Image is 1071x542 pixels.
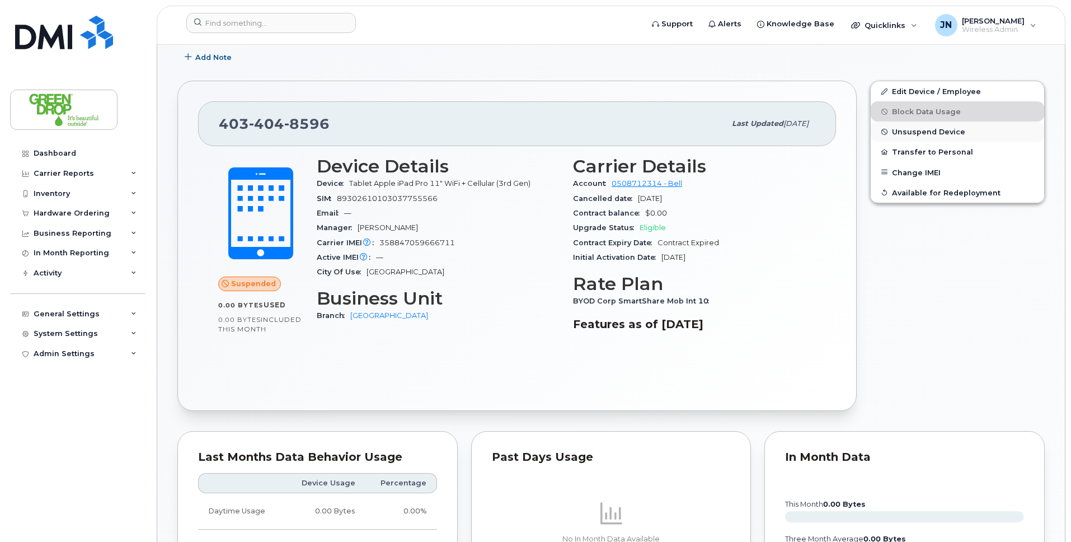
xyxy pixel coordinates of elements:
[337,194,438,203] span: 89302610103037755566
[379,239,455,247] span: 358847059666711
[264,301,286,309] span: used
[871,122,1044,142] button: Unsuspend Device
[317,239,379,247] span: Carrier IMEI
[573,297,715,305] span: BYOD Corp SmartShare Mob Int 10
[317,194,337,203] span: SIM
[198,452,437,463] div: Last Months Data Behavior Usage
[612,179,682,188] a: 0508712314 - Bell
[865,21,905,30] span: Quicklinks
[573,317,816,331] h3: Features as of [DATE]
[871,101,1044,122] button: Block Data Usage
[940,18,952,32] span: JN
[640,223,666,232] span: Eligible
[365,473,437,493] th: Percentage
[962,16,1025,25] span: [PERSON_NAME]
[871,162,1044,183] button: Change IMEI
[718,18,741,30] span: Alerts
[767,18,834,30] span: Knowledge Base
[317,311,350,320] span: Branch
[785,452,1024,463] div: In Month Data
[892,128,965,136] span: Unsuspend Device
[317,209,344,217] span: Email
[644,13,701,35] a: Support
[317,253,376,261] span: Active IMEI
[573,239,657,247] span: Contract Expiry Date
[892,188,1000,197] span: Available for Redeployment
[701,13,749,35] a: Alerts
[573,253,661,261] span: Initial Activation Date
[350,311,428,320] a: [GEOGRAPHIC_DATA]
[573,223,640,232] span: Upgrade Status
[195,52,232,63] span: Add Note
[367,268,444,276] span: [GEOGRAPHIC_DATA]
[785,500,866,508] text: this month
[749,13,842,35] a: Knowledge Base
[871,81,1044,101] a: Edit Device / Employee
[198,493,286,530] td: Daytime Usage
[871,183,1044,203] button: Available for Redeployment
[349,179,530,188] span: Tablet Apple iPad Pro 11" WiFi + Cellular (3rd Gen)
[317,288,560,309] h3: Business Unit
[177,47,241,67] button: Add Note
[661,253,685,261] span: [DATE]
[358,223,418,232] span: [PERSON_NAME]
[573,209,645,217] span: Contract balance
[284,115,330,132] span: 8596
[317,223,358,232] span: Manager
[661,18,693,30] span: Support
[317,179,349,188] span: Device
[783,119,809,128] span: [DATE]
[573,194,638,203] span: Cancelled date
[376,253,383,261] span: —
[843,14,925,36] div: Quicklinks
[231,278,276,289] span: Suspended
[573,179,612,188] span: Account
[962,25,1025,34] span: Wireless Admin
[218,316,261,324] span: 0.00 Bytes
[823,500,866,508] tspan: 0.00 Bytes
[218,301,264,309] span: 0.00 Bytes
[573,274,816,294] h3: Rate Plan
[645,209,667,217] span: $0.00
[286,473,365,493] th: Device Usage
[219,115,330,132] span: 403
[344,209,351,217] span: —
[573,156,816,176] h3: Carrier Details
[286,493,365,530] td: 0.00 Bytes
[927,14,1044,36] div: Josh Noddin
[638,194,662,203] span: [DATE]
[871,142,1044,162] button: Transfer to Personal
[317,156,560,176] h3: Device Details
[365,493,437,530] td: 0.00%
[657,239,719,247] span: Contract Expired
[249,115,284,132] span: 404
[732,119,783,128] span: Last updated
[492,452,731,463] div: Past Days Usage
[186,13,356,33] input: Find something...
[317,268,367,276] span: City Of Use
